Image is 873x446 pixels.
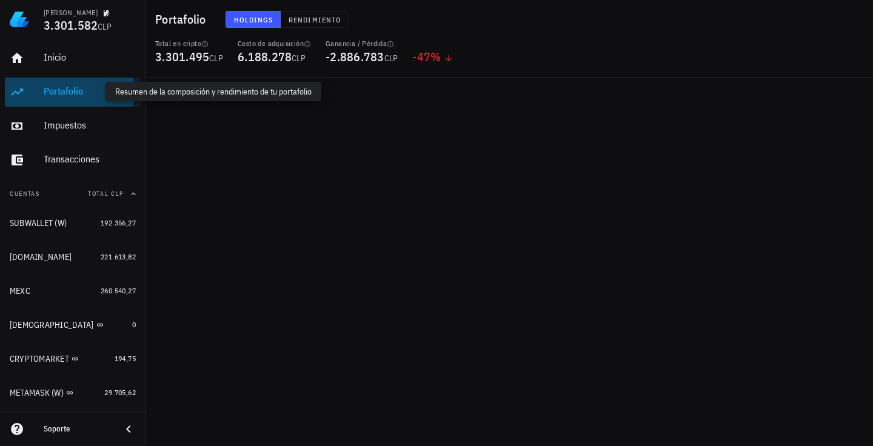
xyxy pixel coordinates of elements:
a: MEXC 260.540,27 [5,276,141,305]
span: CLP [209,53,223,64]
span: 3.301.582 [44,17,98,33]
span: Holdings [233,15,273,24]
div: Inicio [44,52,136,63]
div: [PERSON_NAME] [44,8,98,18]
a: Impuestos [5,111,141,141]
div: Costo de adquisición [238,39,311,48]
span: CLP [384,53,398,64]
div: Impuestos [44,119,136,131]
div: Ganancia / Pérdida [326,39,398,48]
span: % [430,48,441,65]
span: CLP [98,21,112,32]
a: [DOMAIN_NAME] 221.613,82 [5,242,141,271]
div: [DOMAIN_NAME] [10,252,72,262]
button: CuentasTotal CLP [5,179,141,208]
div: [DEMOGRAPHIC_DATA] [10,320,94,330]
img: LedgiFi [10,10,29,29]
div: Soporte [44,424,112,434]
div: MEXC [10,286,30,296]
span: Total CLP [88,190,124,198]
h1: Portafolio [155,10,211,29]
a: METAMASK (W) 29.705,62 [5,378,141,407]
div: avatar [846,10,866,29]
div: METAMASK (W) [10,388,64,398]
span: 260.540,27 [101,286,136,295]
span: CLP [292,53,306,64]
button: Holdings [226,11,281,28]
span: 6.188.278 [238,48,292,65]
a: Portafolio [5,78,141,107]
span: 0 [132,320,136,329]
div: Transacciones [44,153,136,165]
div: SUBWALLET (W) [10,218,67,228]
div: CRYPTOMARKET [10,354,69,364]
a: SUBWALLET (W) 192.356,27 [5,208,141,238]
span: 194,75 [115,354,136,363]
div: -47 [412,51,453,63]
span: 221.613,82 [101,252,136,261]
a: CRYPTOMARKET 194,75 [5,344,141,373]
span: -2.886.783 [326,48,384,65]
span: 192.356,27 [101,218,136,227]
a: Inicio [5,44,141,73]
span: Rendimiento [288,15,341,24]
span: 3.301.495 [155,48,209,65]
div: Total en cripto [155,39,223,48]
div: Portafolio [44,85,136,97]
a: Transacciones [5,145,141,175]
span: 29.705,62 [104,388,136,397]
a: [DEMOGRAPHIC_DATA] 0 [5,310,141,339]
button: Rendimiento [281,11,349,28]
